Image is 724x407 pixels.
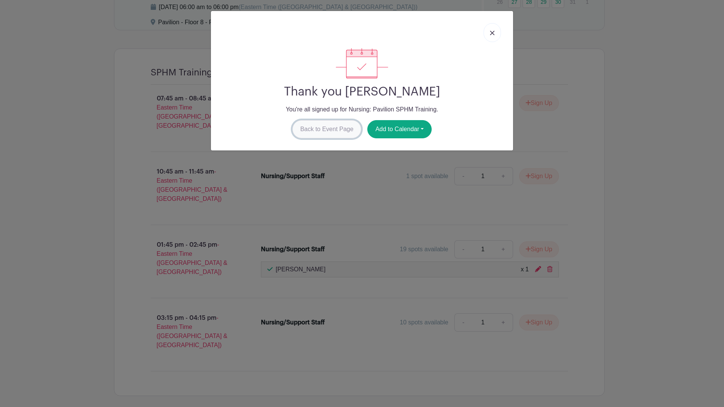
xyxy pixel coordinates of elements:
[367,120,432,138] button: Add to Calendar
[217,105,507,114] p: You're all signed up for Nursing: Pavilion SPHM Training.
[217,85,507,99] h2: Thank you [PERSON_NAME]
[292,120,362,138] a: Back to Event Page
[336,48,388,78] img: signup_complete-c468d5dda3e2740ee63a24cb0ba0d3ce5d8a4ecd24259e683200fb1569d990c8.svg
[490,31,495,35] img: close_button-5f87c8562297e5c2d7936805f587ecaba9071eb48480494691a3f1689db116b3.svg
